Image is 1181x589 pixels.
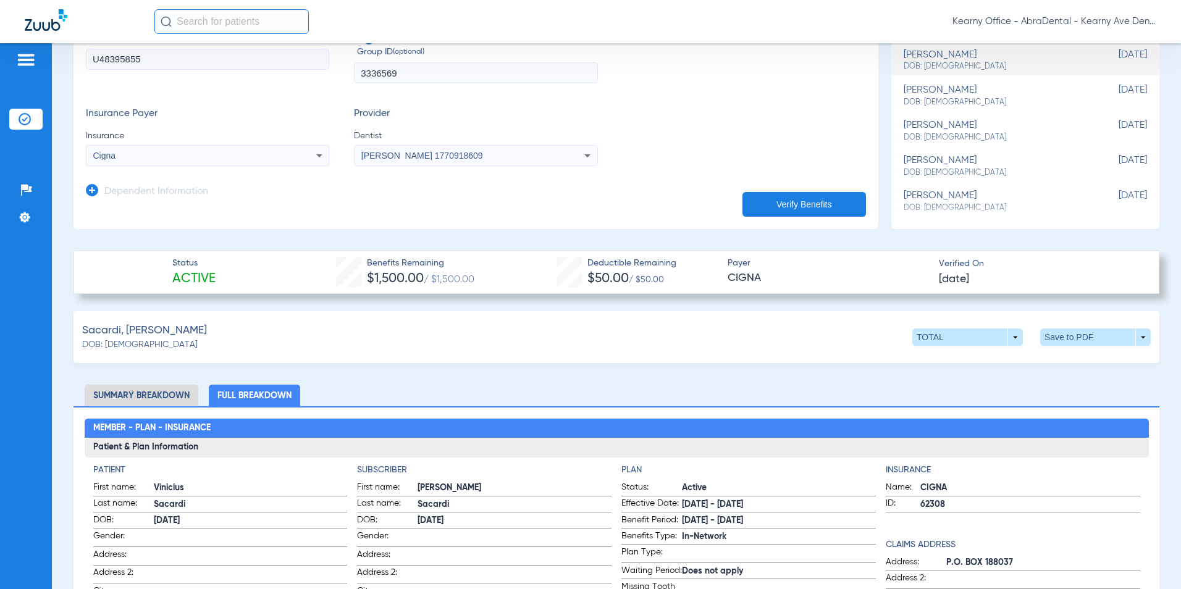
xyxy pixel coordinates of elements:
[939,257,1140,270] span: Verified On
[367,257,474,270] span: Benefits Remaining
[25,9,67,31] img: Zuub Logo
[904,203,1085,214] span: DOB: [DEMOGRAPHIC_DATA]
[93,481,154,496] span: First name:
[886,572,946,588] span: Address 2:
[621,514,682,528] span: Benefit Period:
[952,15,1156,28] span: Kearny Office - AbraDental - Kearny Ave Dental, LLC - Kearny General
[354,130,597,142] span: Dentist
[728,257,928,270] span: Payer
[946,556,1140,569] span: P.O. BOX 188037
[728,270,928,286] span: CIGNA
[209,385,300,406] li: Full Breakdown
[886,556,946,570] span: Address:
[587,257,676,270] span: Deductible Remaining
[904,49,1085,72] div: [PERSON_NAME]
[93,497,154,512] span: Last name:
[621,481,682,496] span: Status:
[418,498,612,511] span: Sacardi
[357,46,597,59] span: Group ID
[357,497,418,512] span: Last name:
[904,167,1085,178] span: DOB: [DEMOGRAPHIC_DATA]
[587,272,629,285] span: $50.00
[682,565,876,578] span: Does not apply
[154,514,348,527] span: [DATE]
[85,419,1149,438] h2: Member - Plan - Insurance
[85,438,1149,457] h3: Patient & Plan Information
[86,49,329,70] input: Member ID
[357,548,418,565] span: Address:
[93,566,154,583] span: Address 2:
[629,275,664,284] span: / $50.00
[357,530,418,546] span: Gender:
[86,130,329,142] span: Insurance
[161,16,172,27] img: Search Icon
[920,498,1140,511] span: 62308
[621,546,682,562] span: Plan Type:
[904,120,1085,143] div: [PERSON_NAME]
[154,9,309,34] input: Search for patients
[357,566,418,583] span: Address 2:
[904,97,1085,108] span: DOB: [DEMOGRAPHIC_DATA]
[93,151,116,161] span: Cigna
[93,464,348,477] h4: Patient
[357,514,418,528] span: DOB:
[904,61,1085,72] span: DOB: [DEMOGRAPHIC_DATA]
[418,514,612,527] span: [DATE]
[172,257,216,270] span: Status
[682,514,876,527] span: [DATE] - [DATE]
[357,464,612,477] h4: Subscriber
[1085,49,1147,72] span: [DATE]
[86,108,329,120] h3: Insurance Payer
[621,564,682,579] span: Waiting Period:
[154,498,348,511] span: Sacardi
[886,538,1140,551] h4: Claims Address
[418,482,612,495] span: [PERSON_NAME]
[886,464,1140,477] h4: Insurance
[104,186,208,198] h3: Dependent Information
[154,482,348,495] span: Vinicius
[920,482,1140,495] span: CIGNA
[682,482,876,495] span: Active
[1085,155,1147,178] span: [DATE]
[82,323,207,338] span: Sacardi, [PERSON_NAME]
[82,338,198,351] span: DOB: [DEMOGRAPHIC_DATA]
[393,46,424,59] small: (optional)
[93,514,154,528] span: DOB:
[93,548,154,565] span: Address:
[939,272,969,287] span: [DATE]
[16,52,36,67] img: hamburger-icon
[93,530,154,546] span: Gender:
[1085,120,1147,143] span: [DATE]
[357,481,418,496] span: First name:
[424,275,474,285] span: / $1,500.00
[361,151,483,161] span: [PERSON_NAME] 1770918609
[172,270,216,288] span: Active
[742,192,866,217] button: Verify Benefits
[621,497,682,512] span: Effective Date:
[1119,530,1181,589] iframe: Chat Widget
[1040,328,1151,346] button: Save to PDF
[367,272,424,285] span: $1,500.00
[682,498,876,511] span: [DATE] - [DATE]
[1085,85,1147,107] span: [DATE]
[904,155,1085,178] div: [PERSON_NAME]
[904,190,1085,213] div: [PERSON_NAME]
[354,108,597,120] h3: Provider
[1085,190,1147,213] span: [DATE]
[912,328,1023,346] button: TOTAL
[621,530,682,545] span: Benefits Type:
[621,464,876,477] h4: Plan
[85,385,198,406] li: Summary Breakdown
[904,132,1085,143] span: DOB: [DEMOGRAPHIC_DATA]
[886,497,920,512] span: ID:
[86,33,329,84] label: Member ID
[886,481,920,496] span: Name:
[904,85,1085,107] div: [PERSON_NAME]
[682,530,876,543] span: In-Network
